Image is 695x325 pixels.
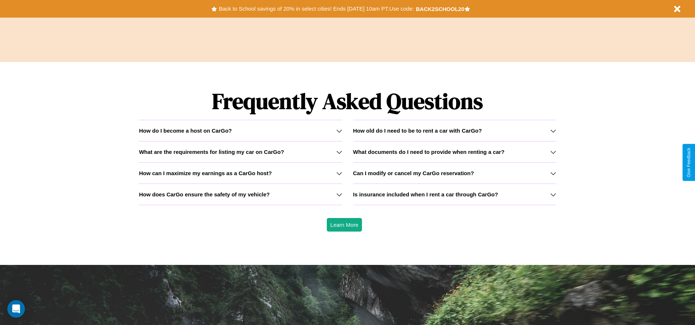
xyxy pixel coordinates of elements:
[139,170,272,176] h3: How can I maximize my earnings as a CarGo host?
[416,6,465,12] b: BACK2SCHOOL20
[139,149,284,155] h3: What are the requirements for listing my car on CarGo?
[327,218,362,232] button: Learn More
[353,149,504,155] h3: What documents do I need to provide when renting a car?
[7,300,25,318] div: Open Intercom Messenger
[353,128,482,134] h3: How old do I need to be to rent a car with CarGo?
[139,128,232,134] h3: How do I become a host on CarGo?
[686,148,691,177] div: Give Feedback
[139,82,556,120] h1: Frequently Asked Questions
[353,170,474,176] h3: Can I modify or cancel my CarGo reservation?
[353,191,498,197] h3: Is insurance included when I rent a car through CarGo?
[217,4,415,14] button: Back to School savings of 20% in select cities! Ends [DATE] 10am PT.Use code:
[139,191,270,197] h3: How does CarGo ensure the safety of my vehicle?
